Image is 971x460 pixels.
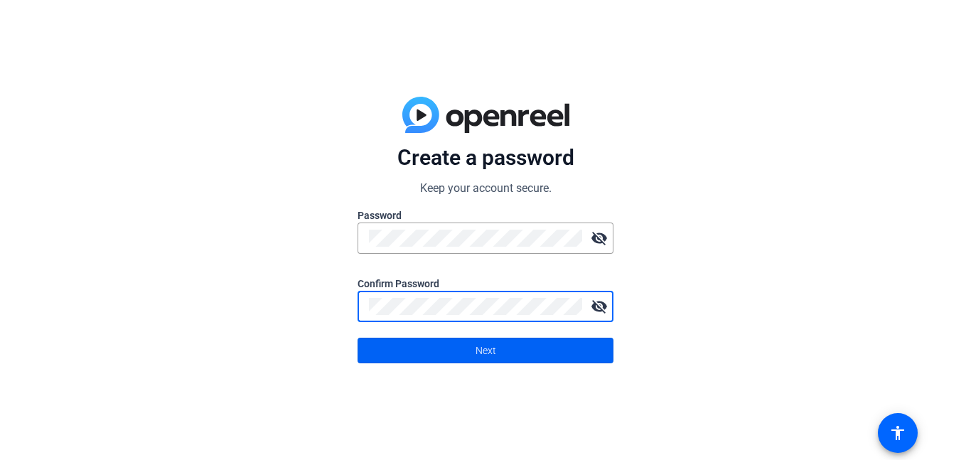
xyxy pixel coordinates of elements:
[358,277,613,291] label: Confirm Password
[358,144,613,171] p: Create a password
[358,180,613,197] p: Keep your account secure.
[402,97,569,134] img: blue-gradient.svg
[358,338,613,363] button: Next
[585,224,613,252] mat-icon: visibility_off
[476,337,496,364] span: Next
[889,424,906,442] mat-icon: accessibility
[358,208,613,223] label: Password
[585,292,613,321] mat-icon: visibility_off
